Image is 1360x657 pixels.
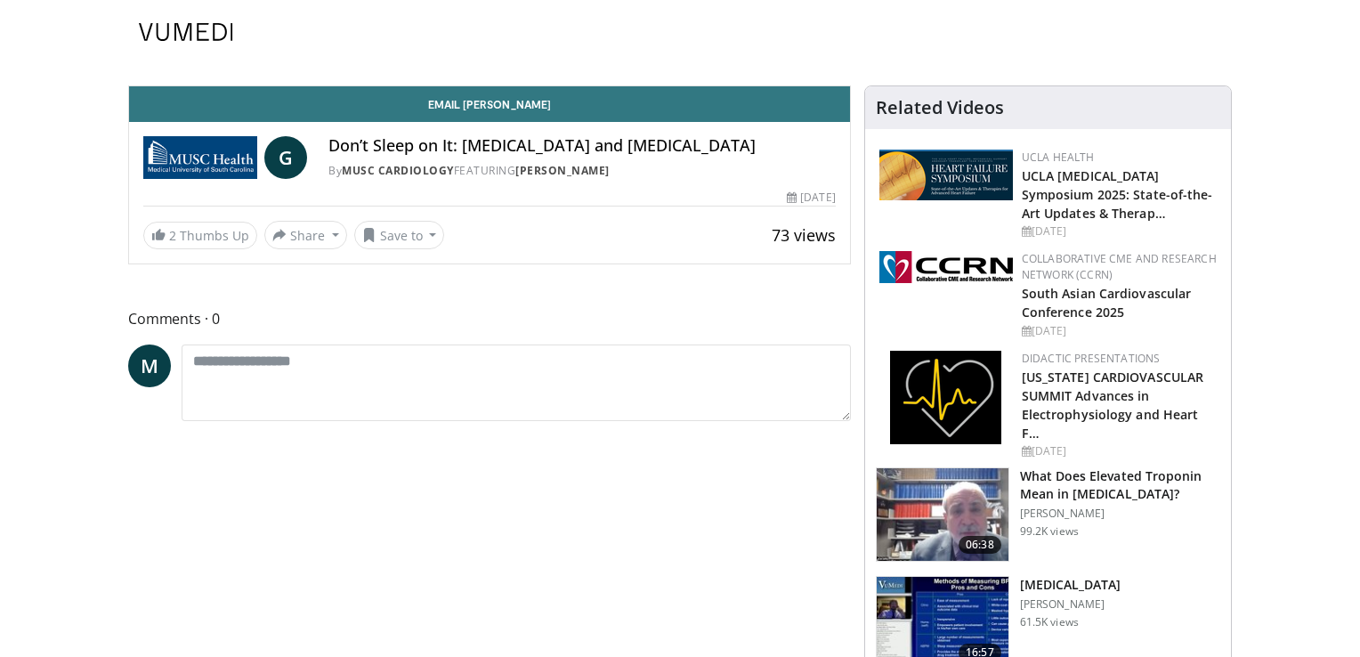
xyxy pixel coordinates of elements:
[1022,285,1192,320] a: South Asian Cardiovascular Conference 2025
[354,221,445,249] button: Save to
[1022,223,1217,239] div: [DATE]
[879,251,1013,283] img: a04ee3ba-8487-4636-b0fb-5e8d268f3737.png.150x105_q85_autocrop_double_scale_upscale_version-0.2.png
[328,163,836,179] div: By FEATURING
[1022,323,1217,339] div: [DATE]
[1020,576,1121,594] h3: [MEDICAL_DATA]
[876,97,1004,118] h4: Related Videos
[128,345,171,387] a: M
[879,150,1013,200] img: 0682476d-9aca-4ba2-9755-3b180e8401f5.png.150x105_q85_autocrop_double_scale_upscale_version-0.2.png
[1022,367,1217,442] h2: IOWA CARDIOVASCULAR SUMMIT Advances in Electrophysiology and Heart Failure
[1020,615,1079,629] p: 61.5K views
[1022,369,1204,442] a: [US_STATE] CARDIOVASCULAR SUMMIT Advances in Electrophysiology and Heart F…
[1022,251,1217,282] a: Collaborative CME and Research Network (CCRN)
[1022,351,1217,367] div: Didactic Presentations
[1020,597,1121,612] p: [PERSON_NAME]
[877,468,1008,561] img: 98daf78a-1d22-4ebe-927e-10afe95ffd94.150x105_q85_crop-smart_upscale.jpg
[1020,467,1220,503] h3: What Does Elevated Troponin Mean in [MEDICAL_DATA]?
[959,536,1001,554] span: 06:38
[139,23,233,41] img: VuMedi Logo
[1022,443,1217,459] div: [DATE]
[515,163,610,178] a: [PERSON_NAME]
[1022,150,1095,165] a: UCLA Health
[128,307,851,330] span: Comments 0
[772,224,836,246] span: 73 views
[143,222,257,249] a: 2 Thumbs Up
[1020,507,1220,521] p: [PERSON_NAME]
[1022,167,1213,222] a: UCLA [MEDICAL_DATA] Symposium 2025: State-of-the-Art Updates & Therap…
[1022,166,1217,222] h2: UCLA Heart Failure Symposium 2025: State-of-the-Art Updates & Therapies for Advanced Heart Failure
[876,467,1220,562] a: 06:38 What Does Elevated Troponin Mean in [MEDICAL_DATA]? [PERSON_NAME] 99.2K views
[890,351,1001,444] img: 1860aa7a-ba06-47e3-81a4-3dc728c2b4cf.png.150x105_q85_autocrop_double_scale_upscale_version-0.2.png
[264,136,307,179] a: G
[169,227,176,244] span: 2
[342,163,454,178] a: MUSC Cardiology
[1020,524,1079,539] p: 99.2K views
[787,190,835,206] div: [DATE]
[328,136,836,156] h4: Don’t Sleep on It: [MEDICAL_DATA] and [MEDICAL_DATA]
[129,86,850,122] a: Email [PERSON_NAME]
[143,136,257,179] img: MUSC Cardiology
[264,221,347,249] button: Share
